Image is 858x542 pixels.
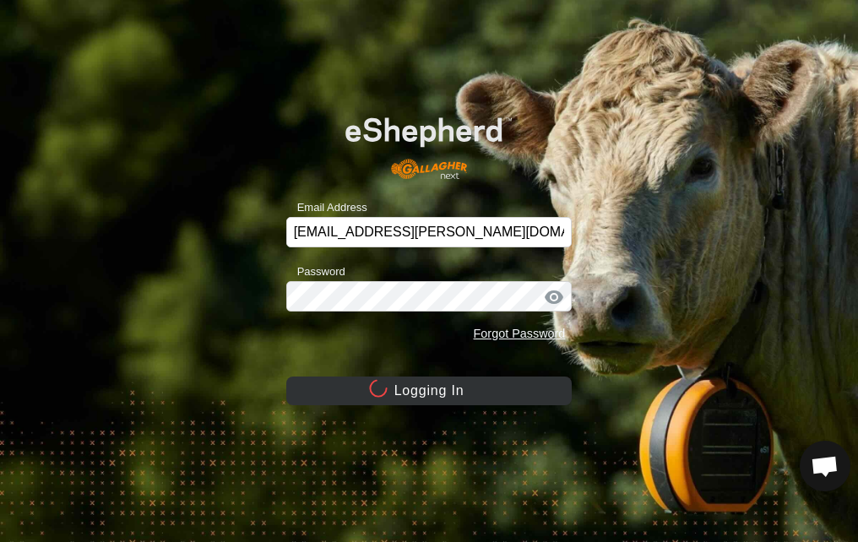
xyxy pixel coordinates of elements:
[474,327,566,340] a: Forgot Password
[286,263,345,280] label: Password
[286,199,367,216] label: Email Address
[286,217,573,247] input: Email Address
[800,441,850,491] div: Open chat
[286,377,573,405] button: Logging In
[315,94,544,191] img: E-shepherd Logo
